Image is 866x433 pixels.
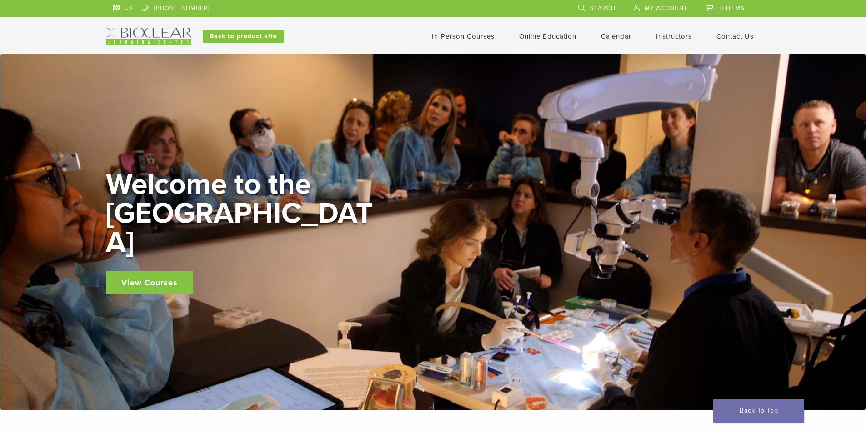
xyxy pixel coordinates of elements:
[203,30,284,43] a: Back to product site
[519,32,576,40] a: Online Education
[106,170,379,257] h2: Welcome to the [GEOGRAPHIC_DATA]
[720,5,745,12] span: 0 items
[713,399,804,423] a: Back To Top
[656,32,692,40] a: Instructors
[106,28,191,45] img: Bioclear
[590,5,616,12] span: Search
[601,32,631,40] a: Calendar
[716,32,754,40] a: Contact Us
[106,271,193,294] a: View Courses
[432,32,495,40] a: In-Person Courses
[645,5,687,12] span: My Account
